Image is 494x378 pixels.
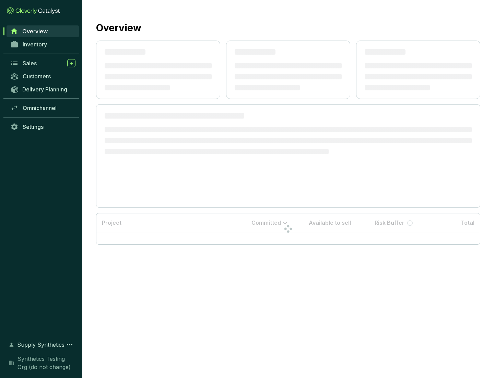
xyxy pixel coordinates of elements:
a: Delivery Planning [7,84,79,95]
span: Customers [23,73,51,80]
span: Synthetics Testing Org (do not change) [17,355,75,371]
a: Overview [7,25,79,37]
span: Omnichannel [23,104,57,111]
span: Delivery Planning [22,86,67,93]
a: Customers [7,70,79,82]
a: Inventory [7,38,79,50]
span: Supply Synthetics [17,341,64,349]
a: Sales [7,57,79,69]
a: Omnichannel [7,102,79,114]
span: Sales [23,60,37,67]
a: Settings [7,121,79,133]
span: Overview [22,28,48,35]
h2: Overview [96,21,141,35]
span: Settings [23,123,44,130]
span: Inventory [23,41,47,48]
